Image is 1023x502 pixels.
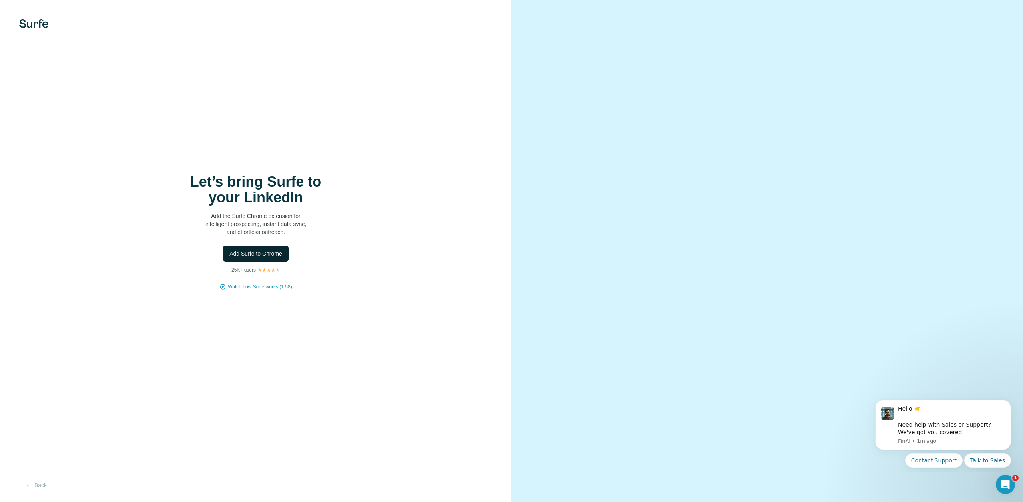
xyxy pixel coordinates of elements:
[228,283,292,290] button: Watch how Surfe works (1:58)
[19,478,52,492] button: Back
[176,174,336,206] h1: Let’s bring Surfe to your LinkedIn
[223,246,289,262] button: Add Surfe to Chrome
[1012,475,1019,481] span: 1
[863,393,1023,472] iframe: Intercom notifications message
[231,266,256,274] p: 25K+ users
[257,268,280,272] img: Rating Stars
[229,250,282,258] span: Add Surfe to Chrome
[19,19,48,28] img: Surfe's logo
[176,212,336,236] p: Add the Surfe Chrome extension for intelligent prospecting, instant data sync, and effortless out...
[996,475,1015,494] iframe: Intercom live chat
